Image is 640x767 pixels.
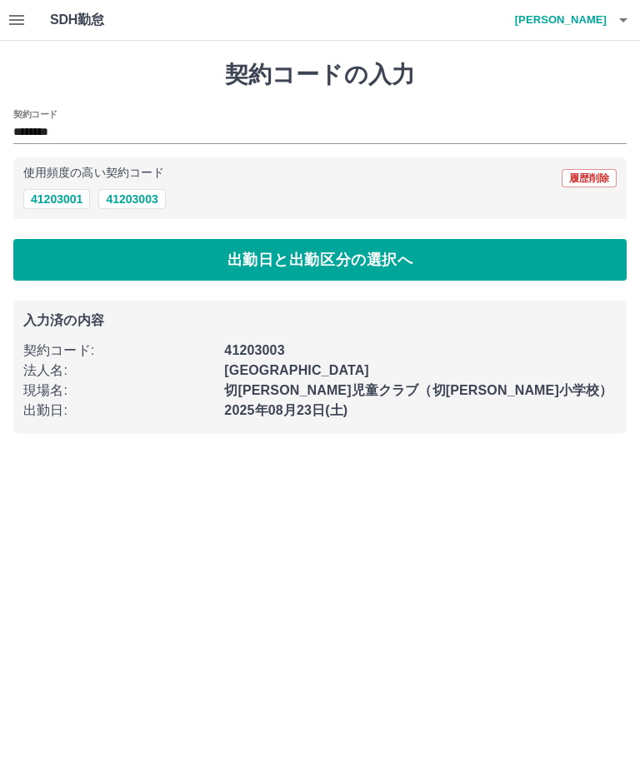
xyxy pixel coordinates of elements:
button: 履歴削除 [562,169,617,187]
h2: 契約コード [13,107,57,121]
h1: 契約コードの入力 [13,61,627,89]
button: 41203003 [98,189,165,209]
p: 入力済の内容 [23,314,617,327]
b: 2025年08月23日(土) [224,403,347,417]
button: 出勤日と出勤区分の選択へ [13,239,627,281]
p: 出勤日 : [23,401,214,421]
b: [GEOGRAPHIC_DATA] [224,363,369,377]
p: 使用頻度の高い契約コード [23,167,164,179]
button: 41203001 [23,189,90,209]
p: 法人名 : [23,361,214,381]
b: 切[PERSON_NAME]児童クラブ（切[PERSON_NAME]小学校） [224,383,612,397]
p: 現場名 : [23,381,214,401]
b: 41203003 [224,343,284,357]
p: 契約コード : [23,341,214,361]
